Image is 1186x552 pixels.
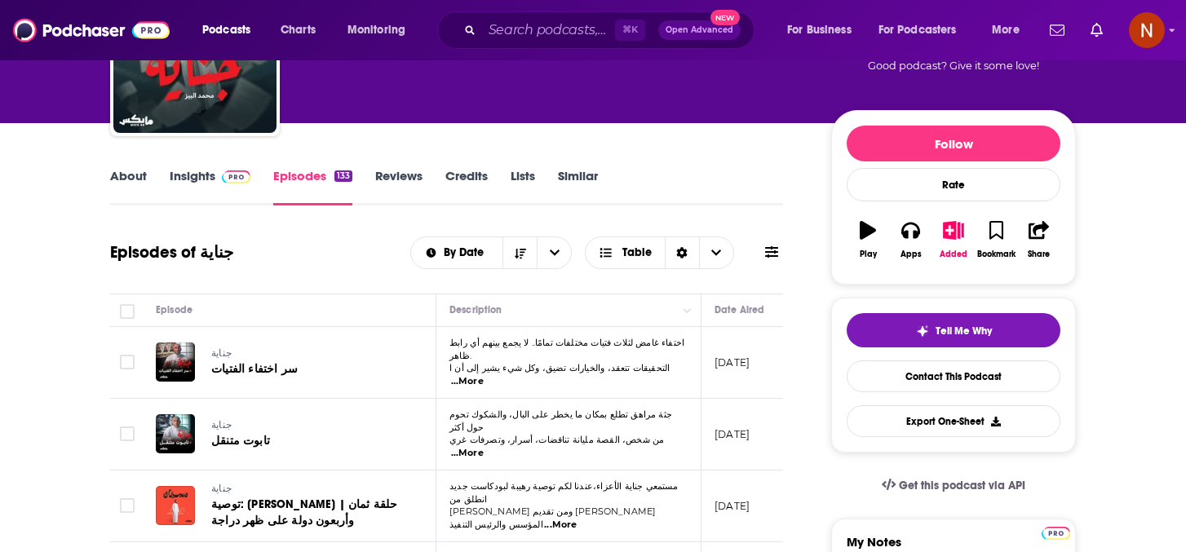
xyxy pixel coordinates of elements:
span: Good podcast? Give it some love! [868,60,1039,72]
a: تابوت متنقل [211,433,405,449]
div: Bookmark [977,250,1016,259]
img: User Profile [1129,12,1165,48]
h2: Choose List sort [410,236,573,269]
button: Sort Direction [502,237,537,268]
a: Episodes133 [273,168,352,205]
button: open menu [980,17,1040,43]
div: Description [449,300,502,320]
span: ...More [451,447,484,460]
p: [DATE] [715,355,750,369]
img: tell me why sparkle [916,325,929,338]
input: Search podcasts, credits, & more... [482,17,615,43]
span: توصية: [PERSON_NAME] | حلقة ثمان وأربعون دولة على ظهر دراجة [211,497,398,528]
span: Table [622,247,652,258]
span: ⌘ K [615,20,645,41]
span: مستمعي جناية الأعزاء،عندنا لكم توصية رهيبة لبودكاست جديد انطلق من [449,480,679,505]
span: Toggle select row [120,498,135,513]
a: Similar [558,168,598,205]
span: Monitoring [347,19,405,42]
div: Play [860,250,877,259]
button: Column Actions [678,301,697,320]
button: Follow [847,126,1060,161]
span: اختفاء غامض لثلاث فتيات مختلفات تمامًا.. لا يجمع بينهم أي رابط ظاهر. [449,337,684,361]
span: More [992,19,1020,42]
button: open menu [411,247,503,258]
span: New [710,10,740,25]
button: tell me why sparkleTell Me Why [847,313,1060,347]
span: [PERSON_NAME] ومن تقديم [PERSON_NAME] المؤسس والرئيس التنفيذ [449,506,656,530]
span: من شخص، القصة مليانة تناقضات، أسرار، وتصرفات غري [449,434,664,445]
button: open menu [868,17,980,43]
img: Podchaser - Follow, Share and Rate Podcasts [13,15,170,46]
button: Play [847,210,889,269]
div: Sort Direction [665,237,699,268]
span: Charts [281,19,316,42]
span: سر اختفاء الفتيات [211,362,298,376]
a: توصية: [PERSON_NAME] | حلقة ثمان وأربعون دولة على ظهر دراجة [211,497,407,529]
button: open menu [191,17,272,43]
span: جثة مراهق تطلع بمكان ما يخطر على البال، والشكوك تحوم حول أكثر [449,408,672,433]
span: Podcasts [202,19,250,42]
a: About [110,168,147,205]
span: ...More [544,519,577,532]
div: Rate [847,168,1060,201]
span: Logged in as AdelNBM [1129,12,1165,48]
span: جناية [211,419,232,431]
span: تابوت متنقل [211,434,270,448]
a: Get this podcast via API [869,466,1038,506]
a: Show notifications dropdown [1043,16,1071,44]
div: Apps [901,250,922,259]
a: Show notifications dropdown [1084,16,1109,44]
a: Reviews [375,168,423,205]
a: InsightsPodchaser Pro [170,168,250,205]
button: Choose View [585,236,734,269]
p: [DATE] [715,499,750,513]
div: Added [940,250,967,259]
button: open menu [776,17,872,43]
p: [DATE] [715,427,750,441]
div: Share [1028,250,1050,259]
button: Show profile menu [1129,12,1165,48]
a: Charts [270,17,325,43]
span: Open Advanced [666,26,733,34]
span: By Date [444,247,489,258]
a: جناية [211,418,405,433]
a: جناية [211,347,405,361]
button: Open AdvancedNew [658,20,741,40]
span: ...More [451,375,484,388]
button: Share [1018,210,1060,269]
a: جناية [211,482,407,497]
a: Lists [511,168,535,205]
button: open menu [336,17,427,43]
span: For Business [787,19,852,42]
button: Export One-Sheet [847,405,1060,437]
span: Get this podcast via API [899,479,1025,492]
h1: Episodes of جناية [110,242,233,263]
div: 133 [334,170,352,182]
span: Tell Me Why [936,325,992,338]
button: Bookmark [975,210,1017,269]
a: سر اختفاء الفتيات [211,361,405,378]
div: Date Aired [715,300,764,320]
a: Credits [445,168,488,205]
div: Episode [156,300,193,320]
button: open menu [537,237,571,268]
a: Contact This Podcast [847,360,1060,392]
button: Added [932,210,975,269]
span: جناية [211,483,232,494]
span: Toggle select row [120,426,135,441]
img: Podchaser Pro [1042,527,1070,540]
span: التحقيقات تتعقد، والخيارات تضيق، وكل شيء يشير إلى أن ا [449,362,670,373]
span: For Podcasters [878,19,957,42]
div: Search podcasts, credits, & more... [453,11,770,49]
button: Apps [889,210,932,269]
a: Pro website [1042,524,1070,540]
span: Toggle select row [120,355,135,369]
span: جناية [211,347,232,359]
img: Podchaser Pro [222,170,250,183]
